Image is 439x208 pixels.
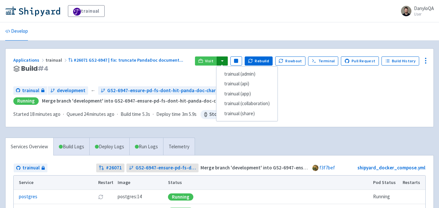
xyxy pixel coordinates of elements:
[91,87,96,94] span: ←
[168,193,193,201] div: Running
[156,111,181,118] span: Deploy time
[200,110,262,119] span: Stopping in 2 hr 41 min
[106,164,122,172] strong: # 26071
[216,69,278,79] a: trainual (admin)
[205,58,213,64] span: Visit
[163,138,195,156] a: Telemetry
[42,98,247,104] strong: Merge branch 'development' into GS2-6947-ensure-pd-fs-dont-hit-panda-doc-character-limit
[5,6,60,16] img: Shipyard logo
[13,57,45,63] a: Applications
[195,56,217,66] a: Visit
[107,87,239,94] span: GS2-6947-ensure-pd-fs-dont-hit-panda-doc-character-limit
[414,5,434,11] span: DanyloQA
[401,176,425,190] th: Restarts
[22,164,40,172] span: trainual
[166,176,371,190] th: Status
[13,97,39,105] div: Running
[13,86,47,95] a: trainual
[118,193,142,201] span: postgres:14
[96,164,124,172] a: #26071
[5,22,28,41] a: Develop
[98,86,242,95] a: GS2-6947-ensure-pd-fs-dont-hit-panda-doc-character-limit
[13,111,60,117] span: Started
[129,138,163,156] a: Run Logs
[84,111,114,117] time: 24 minutes ago
[89,138,129,156] a: Deploy Logs
[319,165,335,171] a: f3f7bef
[381,56,419,66] a: Build History
[308,56,338,66] a: Terminal
[121,111,141,118] span: Build time
[57,87,85,94] span: development
[142,111,150,118] span: 5.3s
[216,109,278,119] a: trainual (share)
[245,56,273,66] button: Rebuild
[414,12,434,16] small: User
[371,190,401,204] td: Running
[200,165,405,171] strong: Merge branch 'development' into GS2-6947-ensure-pd-fs-dont-hit-panda-doc-character-limit
[136,164,196,172] span: GS2-6947-ensure-pd-fs-dont-hit-panda-doc-character-limit
[371,176,401,190] th: Pod Status
[275,56,306,66] button: Rowboat
[115,176,166,190] th: Image
[74,57,183,63] span: #26071 GS2-6947 | fix: truncate PandaDoc document ...
[230,56,242,66] button: Pause
[21,65,48,72] span: Build
[182,111,197,118] span: 3m 5.9s
[126,164,199,172] a: GS2-6947-ensure-pd-fs-dont-hit-panda-doc-character-limit
[48,86,88,95] a: development
[98,194,103,200] button: Restart pod
[19,193,37,201] a: postgres
[397,6,434,16] a: DanyloQA User
[6,138,53,156] a: Services Overview
[30,111,60,117] time: 18 minutes ago
[38,64,48,73] span: # 4
[68,5,105,17] a: trainual
[14,164,47,172] a: trainual
[341,56,379,66] a: Pull Request
[54,138,89,156] a: Build Logs
[96,176,115,190] th: Restart
[216,89,278,99] a: trainual (app)
[216,79,278,89] a: trainual (api)
[216,99,278,109] a: trainual (collaboration)
[22,87,39,94] span: trainual
[14,176,96,190] th: Service
[357,165,425,171] a: shipyard_docker_compose.yml
[68,57,184,63] a: #26071 GS2-6947 | fix: truncate PandaDoc document...
[45,57,68,63] span: trainual
[13,110,262,119] div: · · ·
[67,111,114,117] span: Queued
